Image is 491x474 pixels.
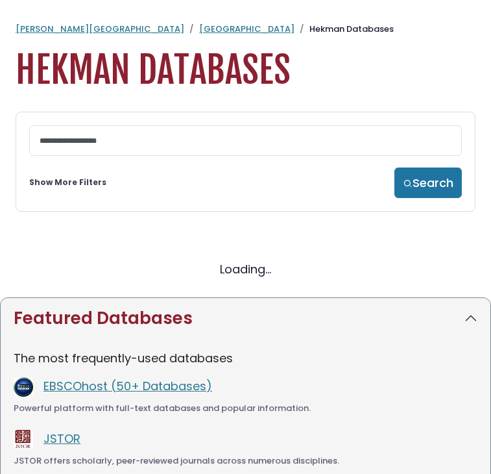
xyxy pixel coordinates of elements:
[14,349,477,367] p: The most frequently-used databases
[16,260,475,278] div: Loading...
[14,402,477,415] div: Powerful platform with full-text databases and popular information.
[394,168,462,198] button: Search
[43,430,80,447] a: JSTOR
[16,49,475,92] h1: Hekman Databases
[294,23,394,36] li: Hekman Databases
[1,298,490,339] button: Featured Databases
[29,125,462,156] input: Search database by title or keyword
[29,177,106,188] a: Show More Filters
[14,455,477,468] div: JSTOR offers scholarly, peer-reviewed journals across numerous disciplines.
[199,23,294,35] a: [GEOGRAPHIC_DATA]
[43,378,212,394] a: EBSCOhost (50+ Databases)
[16,23,475,36] nav: breadcrumb
[16,23,184,35] a: [PERSON_NAME][GEOGRAPHIC_DATA]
